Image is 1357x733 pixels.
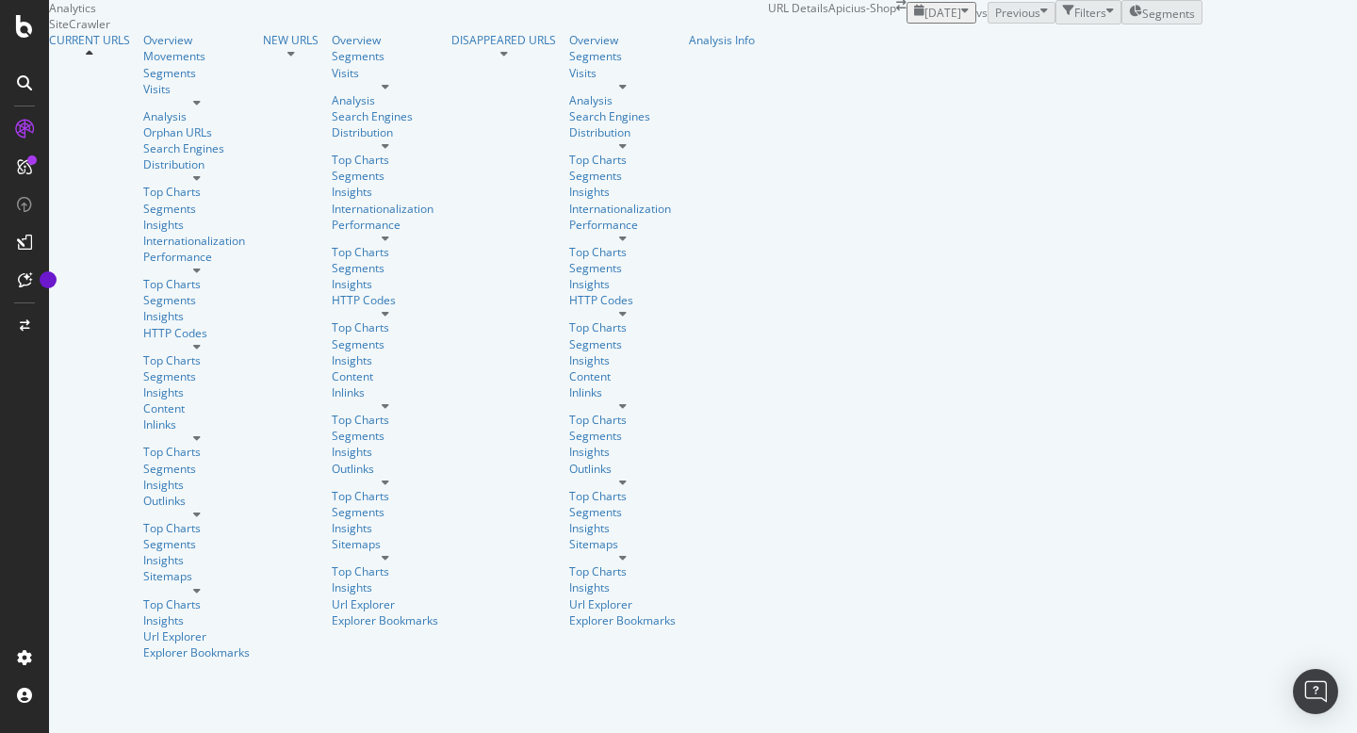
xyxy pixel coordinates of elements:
[569,65,676,81] div: Visits
[143,184,250,200] a: Top Charts
[143,644,250,660] a: Explorer Bookmarks
[143,276,250,292] div: Top Charts
[143,352,250,368] a: Top Charts
[569,32,676,48] div: Overview
[332,201,433,217] div: Internationalization
[332,488,438,504] div: Top Charts
[569,201,671,217] div: Internationalization
[569,319,676,335] a: Top Charts
[332,536,438,552] div: Sitemaps
[332,168,438,184] a: Segments
[332,124,438,140] div: Distribution
[263,32,319,48] div: NEW URLS
[907,2,976,24] button: [DATE]
[143,552,250,568] a: Insights
[143,628,250,644] a: Url Explorer
[332,217,438,233] a: Performance
[569,412,676,428] div: Top Charts
[143,292,250,308] div: Segments
[569,217,676,233] div: Performance
[332,352,438,368] div: Insights
[332,319,438,335] div: Top Charts
[569,612,676,628] a: Explorer Bookmarks
[143,233,245,249] a: Internationalization
[1142,6,1195,22] span: Segments
[332,92,438,108] div: Analysis
[332,444,438,460] a: Insights
[569,488,676,504] div: Top Charts
[569,520,676,536] a: Insights
[49,32,130,48] div: CURRENT URLS
[332,276,438,292] a: Insights
[332,520,438,536] a: Insights
[569,368,676,384] a: Content
[569,596,676,612] div: Url Explorer
[569,536,676,552] a: Sitemaps
[332,412,438,428] div: Top Charts
[569,563,676,579] a: Top Charts
[924,5,961,21] span: 2025 Aug. 31st
[332,292,438,308] a: HTTP Codes
[332,428,438,444] a: Segments
[332,579,438,595] a: Insights
[143,568,250,584] div: Sitemaps
[49,16,768,32] div: SiteCrawler
[569,276,676,292] div: Insights
[143,65,250,81] div: Segments
[569,168,676,184] div: Segments
[569,461,676,477] a: Outlinks
[332,504,438,520] a: Segments
[332,184,438,200] a: Insights
[143,400,250,416] a: Content
[143,461,250,477] a: Segments
[332,368,438,384] a: Content
[569,384,676,400] a: Inlinks
[569,260,676,276] div: Segments
[332,32,438,48] div: Overview
[569,428,676,444] a: Segments
[569,352,676,368] div: Insights
[143,536,250,552] a: Segments
[988,2,1055,24] button: Previous
[143,368,250,384] a: Segments
[332,461,438,477] a: Outlinks
[143,477,250,493] a: Insights
[569,336,676,352] a: Segments
[143,124,250,140] div: Orphan URLs
[332,48,438,64] a: Segments
[569,108,650,124] div: Search Engines
[332,244,438,260] a: Top Charts
[143,48,250,64] a: Movements
[569,152,676,168] a: Top Charts
[569,92,676,108] a: Analysis
[332,563,438,579] a: Top Charts
[143,32,250,48] a: Overview
[143,596,250,612] div: Top Charts
[332,384,438,400] div: Inlinks
[143,325,250,341] a: HTTP Codes
[569,124,676,140] div: Distribution
[332,65,438,81] a: Visits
